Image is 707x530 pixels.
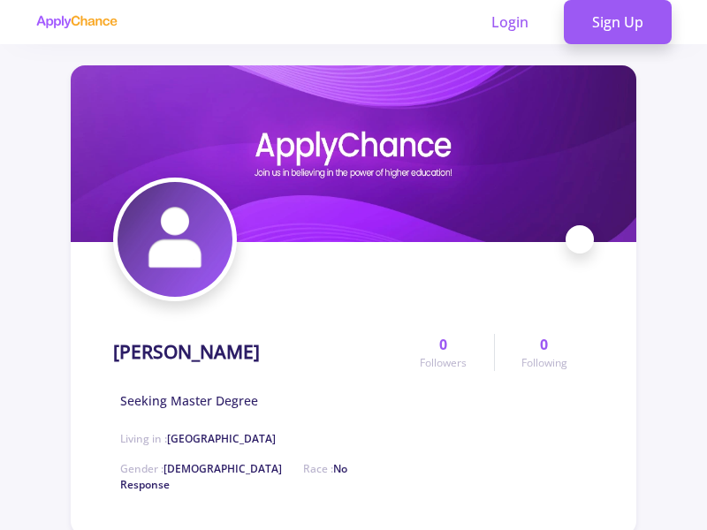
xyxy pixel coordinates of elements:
span: Seeking Master Degree [120,391,258,410]
img: Fatema Mohammadiavatar [118,182,232,297]
a: 0Followers [393,334,493,371]
h1: [PERSON_NAME] [113,341,260,363]
span: Following [521,355,567,371]
span: 0 [540,334,548,355]
span: No Response [120,461,347,492]
span: Followers [420,355,467,371]
span: [DEMOGRAPHIC_DATA] [163,461,282,476]
a: 0Following [494,334,594,371]
span: Race : [120,461,347,492]
span: Gender : [120,461,282,476]
span: Living in : [120,431,276,446]
span: 0 [439,334,447,355]
img: applychance logo text only [35,15,118,29]
span: [GEOGRAPHIC_DATA] [167,431,276,446]
img: Fatema Mohammadicover image [71,65,636,242]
